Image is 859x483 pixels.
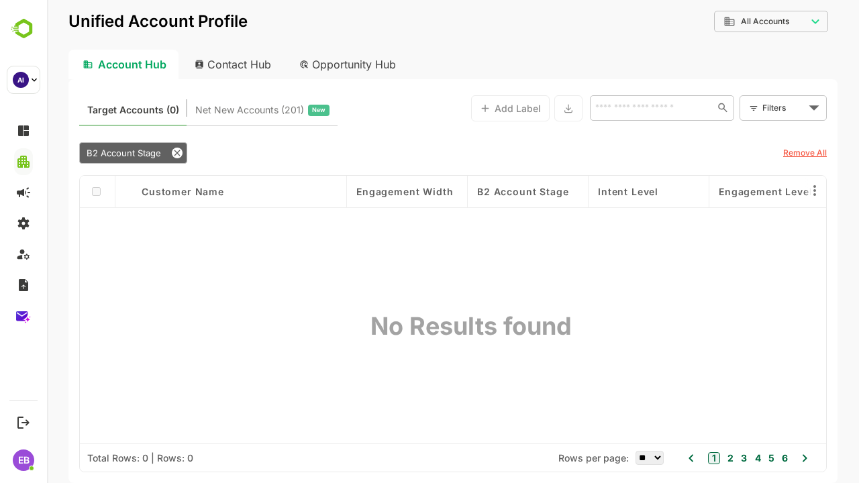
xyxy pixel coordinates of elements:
div: Total Rows: 0 | Rows: 0 [40,452,146,464]
button: 5 [718,451,727,466]
button: Logout [14,413,32,431]
span: B2 Account Stage [40,148,114,158]
button: 2 [677,451,687,466]
span: Engagement Level [672,186,765,197]
span: Engagement Width [309,186,406,197]
button: Add Label [424,95,503,121]
img: BambooboxLogoMark.f1c84d78b4c51b1a7b5f700c9845e183.svg [7,16,41,42]
button: 1 [661,452,673,464]
div: All Accounts [667,9,781,35]
div: Account Hub [21,50,132,79]
span: New [265,101,279,119]
u: Remove All [736,148,780,158]
button: Export the selected data as CSV [507,95,536,121]
span: Known accounts you’ve identified to target - imported from CRM, Offline upload, or promoted from ... [40,101,132,119]
span: Rows per page: [511,452,582,464]
p: Unified Account Profile [21,13,201,30]
button: 4 [705,451,714,466]
button: 6 [731,451,741,466]
div: EB [13,449,34,471]
div: B2 Account Stage [32,142,140,164]
span: B2 Account Stage [430,186,521,197]
span: Customer Name [95,186,177,197]
button: 3 [691,451,700,466]
span: Intent Level [551,186,611,197]
div: AI [13,72,29,88]
div: Contact Hub [137,50,236,79]
div: Filters [714,94,780,122]
div: No Results found [406,208,442,443]
span: Net New Accounts ( 201 ) [148,101,257,119]
div: Filters [715,101,758,115]
div: Newly surfaced ICP-fit accounts from Intent, Website, LinkedIn, and other engagement signals. [148,101,283,119]
span: All Accounts [694,17,742,26]
div: All Accounts [676,15,760,28]
div: Opportunity Hub [242,50,361,79]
